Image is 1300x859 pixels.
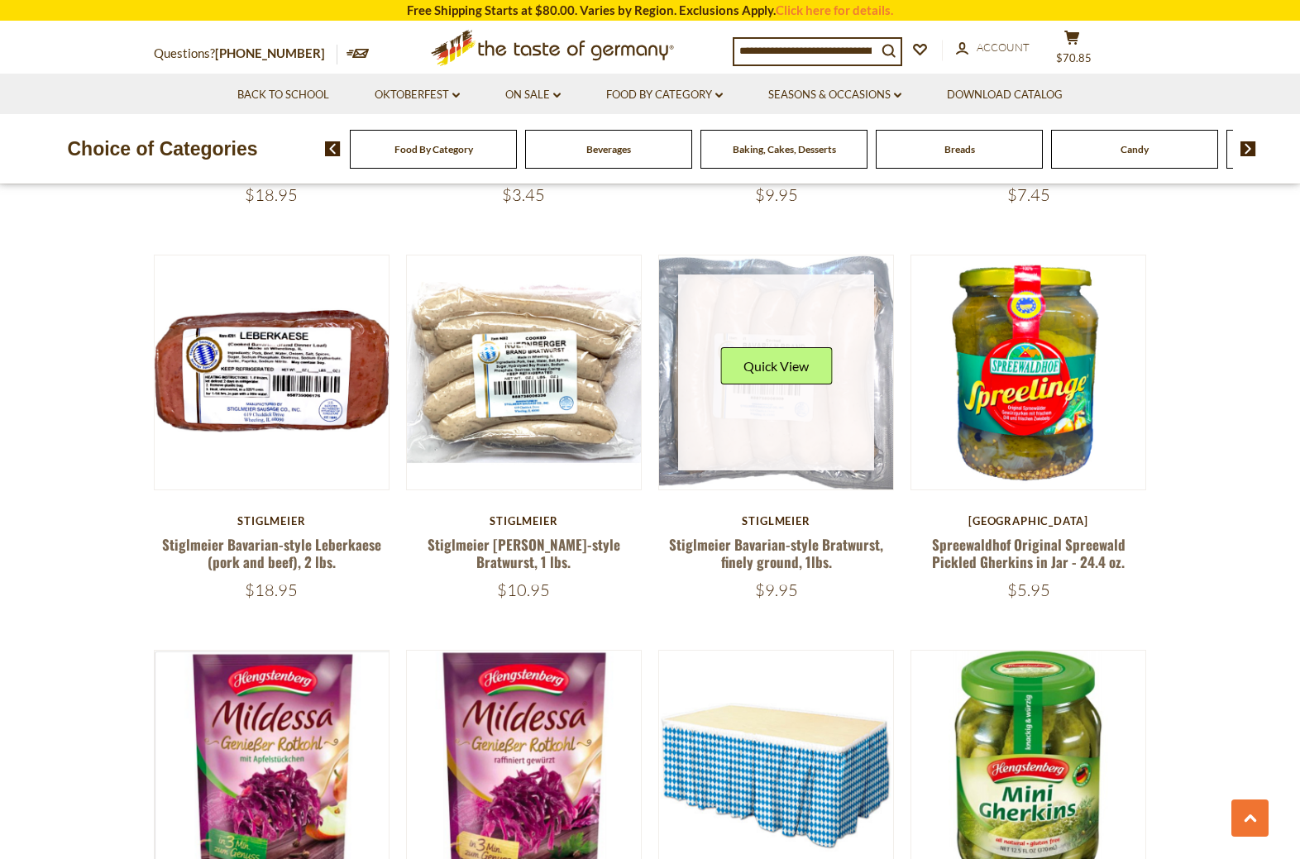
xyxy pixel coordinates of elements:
[428,534,620,572] a: Stiglmeier [PERSON_NAME]-style Bratwurst, 1 lbs.
[911,255,1145,489] img: Spreewaldhof Original Spreewald Pickled Gherkins in Jar - 24.4 oz.
[669,534,883,572] a: Stiglmeier Bavarian-style Bratwurst, finely ground, 1lbs.
[237,86,329,104] a: Back to School
[1056,51,1092,64] span: $70.85
[1007,184,1050,205] span: $7.45
[733,143,836,155] a: Baking, Cakes, Desserts
[325,141,341,156] img: previous arrow
[658,514,894,527] div: Stiglmeier
[155,255,389,489] img: Stiglmeier Bavarian-style Leberkaese (pork and beef), 2 lbs.
[407,255,641,489] img: Stiglmeier Nuernberger-style Bratwurst, 1 lbs.
[406,514,642,527] div: Stiglmeier
[932,534,1126,572] a: Spreewaldhof Original Spreewald Pickled Gherkins in Jar - 24.4 oz.
[910,514,1146,527] div: [GEOGRAPHIC_DATA]
[1121,143,1149,155] a: Candy
[1007,580,1050,600] span: $5.95
[755,184,798,205] span: $9.95
[1240,141,1256,156] img: next arrow
[154,43,337,64] p: Questions?
[586,143,631,155] a: Beverages
[245,580,298,600] span: $18.95
[215,45,325,60] a: [PHONE_NUMBER]
[1047,30,1097,71] button: $70.85
[497,580,550,600] span: $10.95
[776,2,893,17] a: Click here for details.
[502,184,545,205] span: $3.45
[768,86,901,104] a: Seasons & Occasions
[944,143,975,155] a: Breads
[720,347,832,384] button: Quick View
[755,580,798,600] span: $9.95
[947,86,1063,104] a: Download Catalog
[977,41,1030,54] span: Account
[375,86,460,104] a: Oktoberfest
[505,86,561,104] a: On Sale
[956,39,1030,57] a: Account
[162,534,381,572] a: Stiglmeier Bavarian-style Leberkaese (pork and beef), 2 lbs.
[245,184,298,205] span: $18.95
[154,514,390,527] div: Stiglmeier
[394,143,473,155] a: Food By Category
[606,86,723,104] a: Food By Category
[659,255,893,489] img: Stiglmeier Bavarian-style Bratwurst, finely ground, 1lbs.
